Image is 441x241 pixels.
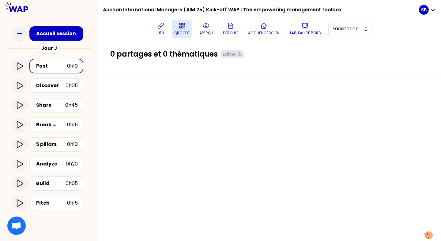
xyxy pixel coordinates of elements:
[197,20,216,38] button: aperçu
[67,199,78,207] div: 0h15
[36,102,65,109] div: Share
[223,31,238,35] p: Déroulé
[246,20,282,38] button: Accueil session
[67,141,78,148] div: 0h10
[66,82,78,89] div: 0h05
[220,50,244,58] button: Editer
[248,31,280,35] p: Accueil session
[67,62,78,70] div: 0h10
[36,160,66,168] div: Analyze
[36,199,67,207] div: Pitch
[65,102,78,109] div: 0h45
[155,20,167,38] button: lien
[157,31,164,35] p: lien
[221,20,241,38] button: Déroulé
[36,62,67,70] div: Post
[7,217,26,235] a: Open chat
[287,20,323,38] button: Tableau de bord
[66,160,78,168] div: 0h20
[36,141,67,148] div: 5 pillars
[328,21,372,36] button: Facilitation
[289,31,321,35] p: Tableau de bord
[36,30,80,37] div: Accueil session
[38,43,60,54] div: Jour J
[419,5,436,15] button: SB
[66,180,78,187] div: 0h05
[332,25,360,32] span: Facilitation
[36,121,67,128] div: Break ☕
[36,180,66,187] div: Build
[174,31,190,35] p: QRCODE
[67,121,78,128] div: 0h15
[199,31,213,35] p: aperçu
[110,49,218,59] h1: 0 partages et 0 thématiques
[172,20,192,38] button: QRCODE
[421,7,427,13] p: SB
[36,82,66,89] div: Discover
